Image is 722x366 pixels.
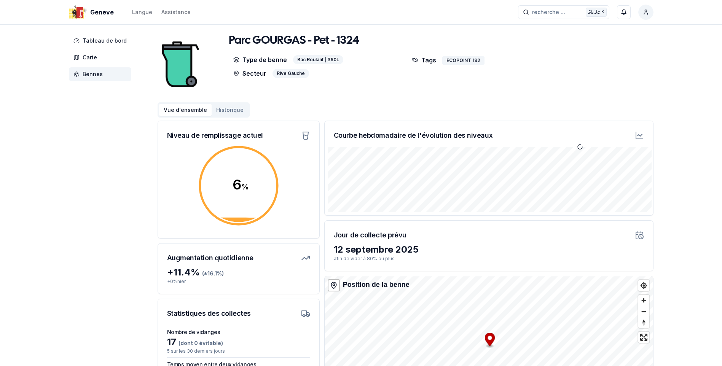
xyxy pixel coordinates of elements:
p: 5 sur les 30 derniers jours [167,348,310,354]
span: Bennes [83,70,103,78]
a: Tableau de bord [69,34,134,48]
div: ECOPOINT 192 [442,56,485,65]
h3: Augmentation quotidienne [167,253,253,263]
a: Geneve [69,8,117,17]
div: 12 septembre 2025 [334,243,644,256]
h3: Nombre de vidanges [167,328,310,336]
span: (dont 0 évitable) [176,340,223,346]
p: afin de vider à 80% ou plus [334,256,644,262]
img: bin Image [158,34,203,95]
img: Geneve Logo [69,3,87,21]
div: Rive Gauche [273,69,309,78]
button: recherche ...Ctrl+K [518,5,609,19]
span: (± 16.1 %) [202,270,224,277]
div: + 11.4 % [167,266,310,278]
h3: Courbe hebdomadaire de l'évolution des niveaux [334,130,492,141]
button: Zoom in [638,295,649,306]
div: Map marker [485,333,495,348]
button: Vue d'ensemble [159,104,212,116]
div: Bac Roulant | 360L [293,55,343,64]
p: + 0 % hier [167,278,310,285]
div: 17 [167,336,310,348]
h3: Statistiques des collectes [167,308,251,319]
button: Zoom out [638,306,649,317]
span: recherche ... [532,8,565,16]
button: Langue [132,8,152,17]
h1: Parc GOURGAS - Pet - 1324 [229,34,359,48]
div: Langue [132,8,152,16]
h3: Jour de collecte prévu [334,230,406,240]
button: Find my location [638,280,649,291]
button: Reset bearing to north [638,317,649,328]
button: Historique [212,104,248,116]
span: Tableau de bord [83,37,127,45]
span: Geneve [90,8,114,17]
div: Position de la benne [343,279,410,290]
span: Carte [83,54,97,61]
a: Assistance [161,8,191,17]
button: Enter fullscreen [638,332,649,343]
a: Carte [69,51,134,64]
p: Type de benne [233,55,287,64]
h3: Niveau de remplissage actuel [167,130,263,141]
a: Bennes [69,67,134,81]
p: Secteur [233,69,266,78]
p: Tags [412,55,436,65]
